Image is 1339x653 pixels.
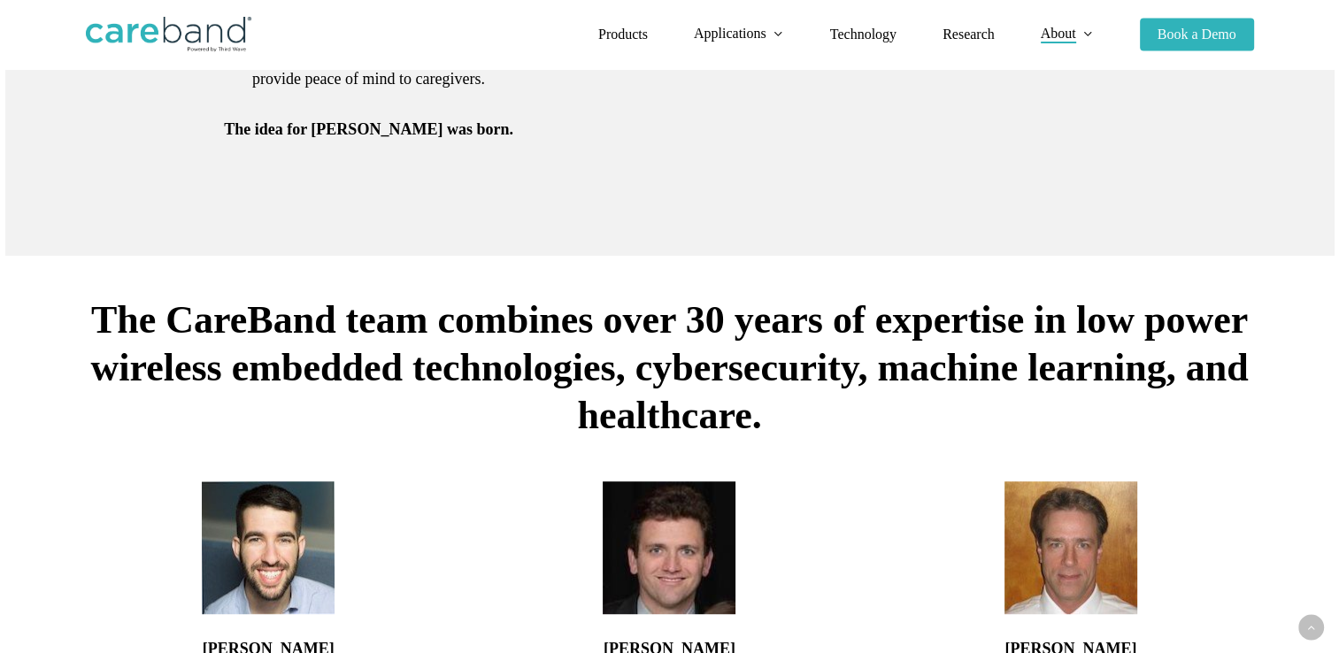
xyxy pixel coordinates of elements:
img: Adam Sobol [202,481,335,614]
a: Book a Demo [1140,27,1254,42]
a: Back to top [1298,615,1324,641]
img: Paul Sheldon [603,481,735,614]
a: Applications [694,27,784,42]
a: Products [598,27,648,42]
h2: The CareBand team combines over 30 years of expertise in low power wireless embedded technologies... [86,296,1254,440]
a: Research [943,27,995,42]
img: Jon Ledwith [1004,481,1137,614]
span: Applications [694,26,766,41]
h4: The idea for [PERSON_NAME] was born. [86,117,652,142]
span: About [1041,26,1076,41]
span: Book a Demo [1158,27,1236,42]
a: About [1041,27,1094,42]
a: Technology [830,27,897,42]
